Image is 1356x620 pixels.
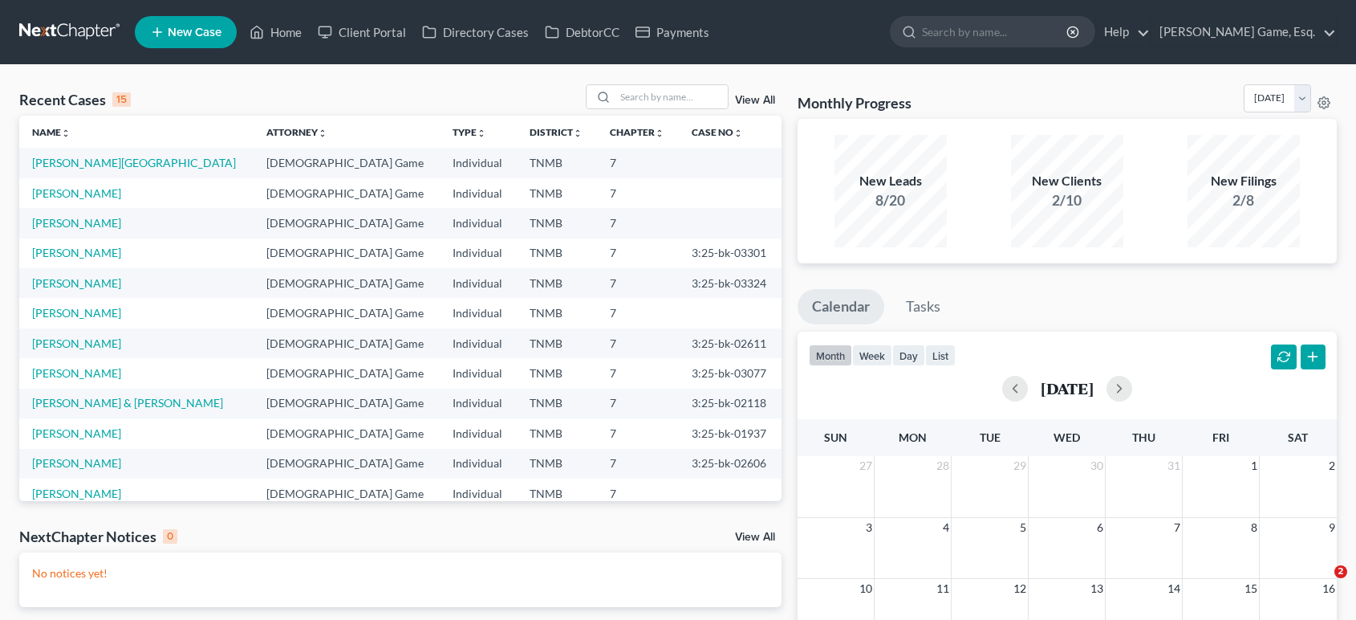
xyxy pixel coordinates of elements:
[1334,565,1347,578] span: 2
[1188,172,1300,190] div: New Filings
[530,126,583,138] a: Districtunfold_more
[254,358,440,388] td: [DEMOGRAPHIC_DATA] Game
[32,156,236,169] a: [PERSON_NAME][GEOGRAPHIC_DATA]
[517,298,597,328] td: TNMB
[254,418,440,448] td: [DEMOGRAPHIC_DATA] Game
[597,418,679,448] td: 7
[254,298,440,328] td: [DEMOGRAPHIC_DATA] Game
[858,456,874,475] span: 27
[864,518,874,537] span: 3
[1054,430,1080,444] span: Wed
[32,487,121,500] a: [PERSON_NAME]
[537,18,627,47] a: DebtorCC
[242,18,310,47] a: Home
[61,128,71,138] i: unfold_more
[254,328,440,358] td: [DEMOGRAPHIC_DATA] Game
[1041,380,1094,397] h2: [DATE]
[310,18,414,47] a: Client Portal
[655,128,664,138] i: unfold_more
[254,389,440,418] td: [DEMOGRAPHIC_DATA] Game
[679,239,782,268] td: 3:25-bk-03301
[266,126,327,138] a: Attorneyunfold_more
[1327,518,1337,537] span: 9
[254,268,440,298] td: [DEMOGRAPHIC_DATA] Game
[834,190,947,210] div: 8/20
[1089,456,1105,475] span: 30
[32,337,121,350] a: [PERSON_NAME]
[925,345,956,366] button: list
[679,449,782,479] td: 3:25-bk-02606
[597,328,679,358] td: 7
[1095,518,1105,537] span: 6
[679,418,782,448] td: 3:25-bk-01937
[1249,456,1259,475] span: 1
[798,289,884,324] a: Calendar
[935,579,951,598] span: 11
[627,18,717,47] a: Payments
[440,328,517,358] td: Individual
[573,128,583,138] i: unfold_more
[32,276,121,290] a: [PERSON_NAME]
[1012,579,1028,598] span: 12
[679,268,782,298] td: 3:25-bk-03324
[597,358,679,388] td: 7
[798,93,911,112] h3: Monthly Progress
[1011,172,1123,190] div: New Clients
[1011,190,1123,210] div: 2/10
[922,17,1069,47] input: Search by name...
[517,328,597,358] td: TNMB
[1132,430,1155,444] span: Thu
[935,456,951,475] span: 28
[679,358,782,388] td: 3:25-bk-03077
[852,345,892,366] button: week
[1012,456,1028,475] span: 29
[735,532,775,543] a: View All
[692,126,743,138] a: Case Nounfold_more
[19,527,177,546] div: NextChapter Notices
[597,239,679,268] td: 7
[597,479,679,508] td: 7
[1166,456,1182,475] span: 31
[597,268,679,298] td: 7
[735,95,775,106] a: View All
[809,345,852,366] button: month
[615,85,728,108] input: Search by name...
[440,389,517,418] td: Individual
[32,246,121,259] a: [PERSON_NAME]
[32,456,121,470] a: [PERSON_NAME]
[1249,518,1259,537] span: 8
[440,239,517,268] td: Individual
[440,449,517,479] td: Individual
[899,430,927,444] span: Mon
[1327,456,1337,475] span: 2
[440,268,517,298] td: Individual
[1301,565,1340,604] iframe: Intercom live chat
[1089,579,1105,598] span: 13
[941,518,951,537] span: 4
[1166,579,1182,598] span: 14
[1212,430,1229,444] span: Fri
[414,18,537,47] a: Directory Cases
[32,366,121,380] a: [PERSON_NAME]
[597,208,679,238] td: 7
[1288,430,1308,444] span: Sat
[254,178,440,208] td: [DEMOGRAPHIC_DATA] Game
[679,328,782,358] td: 3:25-bk-02611
[610,126,664,138] a: Chapterunfold_more
[517,208,597,238] td: TNMB
[32,306,121,320] a: [PERSON_NAME]
[254,479,440,508] td: [DEMOGRAPHIC_DATA] Game
[1172,518,1182,537] span: 7
[112,92,131,107] div: 15
[517,148,597,177] td: TNMB
[597,298,679,328] td: 7
[892,345,925,366] button: day
[834,172,947,190] div: New Leads
[517,449,597,479] td: TNMB
[597,178,679,208] td: 7
[32,126,71,138] a: Nameunfold_more
[440,208,517,238] td: Individual
[517,479,597,508] td: TNMB
[440,479,517,508] td: Individual
[517,389,597,418] td: TNMB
